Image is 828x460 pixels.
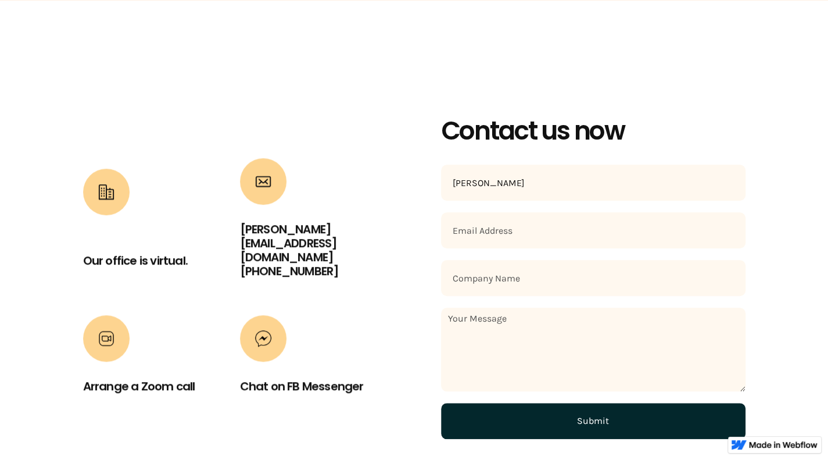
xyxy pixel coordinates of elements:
input: Submit [441,403,745,439]
a: Link to connect with Facebook MessengerChat on FB Messenger [240,315,388,405]
h3: Chat on FB Messenger [240,379,364,393]
a: [PHONE_NUMBER] [240,263,339,279]
h3: Arrange a Zoom call [83,379,195,393]
input: Name [441,165,745,201]
form: Contact Form [441,165,745,439]
img: Made in Webflow [749,441,818,448]
a: [PERSON_NAME][EMAIL_ADDRESS][DOMAIN_NAME]‍ [240,221,338,265]
img: Link to the address of Creative Content [98,183,115,201]
a: Arrange a Zoom call [83,315,231,405]
strong: [PERSON_NAME][EMAIL_ADDRESS][DOMAIN_NAME] ‍ [240,221,338,265]
input: Company Name [441,260,745,296]
img: Link to connect with Facebook Messenger [255,330,272,347]
input: Email Address [441,212,745,248]
a: Our office is virtual. [83,252,188,269]
h2: Contact us now [441,116,745,147]
img: Link to email Creative Content [255,173,272,190]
